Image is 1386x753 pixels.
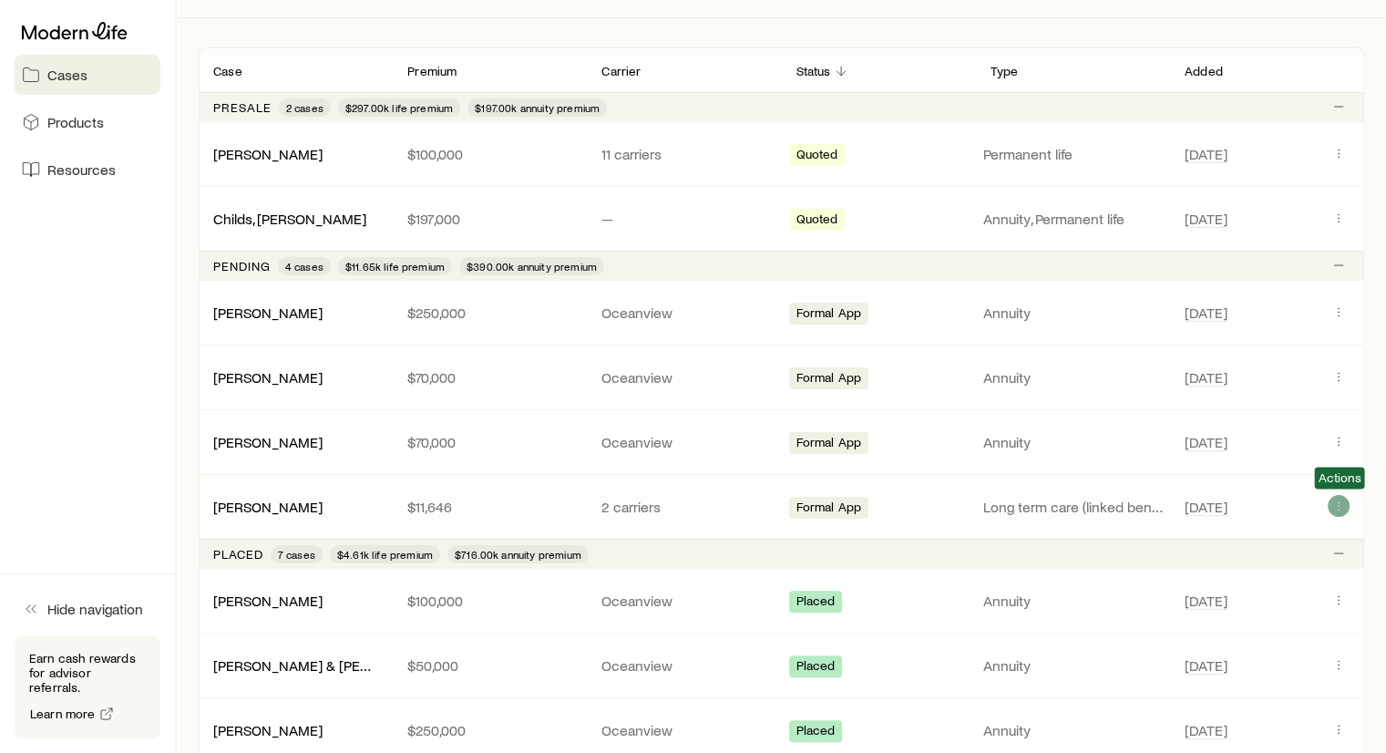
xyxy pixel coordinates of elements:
a: Cases [15,55,160,95]
span: Learn more [30,707,96,720]
div: [PERSON_NAME] [213,368,323,387]
button: Hide navigation [15,589,160,629]
div: [PERSON_NAME] [213,721,323,740]
p: 11 carriers [601,145,766,163]
div: Childs, [PERSON_NAME] [213,210,366,229]
div: [PERSON_NAME] [213,145,323,164]
p: Presale [213,100,272,115]
a: [PERSON_NAME] [213,498,323,515]
span: $390.00k annuity premium [467,259,597,273]
p: Oceanview [601,368,766,387]
span: [DATE] [1185,656,1227,675]
span: Quoted [796,211,838,231]
span: Placed [796,658,836,677]
span: [DATE] [1185,433,1227,451]
p: Oceanview [601,592,766,610]
span: Actions [1318,470,1360,485]
p: Added [1185,64,1223,78]
p: $50,000 [407,656,572,675]
p: Status [796,64,831,78]
div: [PERSON_NAME] [213,498,323,517]
p: $250,000 [407,721,572,739]
p: Annuity [983,656,1163,675]
span: [DATE] [1185,210,1227,228]
span: Placed [796,593,836,613]
p: Earn cash rewards for advisor referrals. [29,651,146,695]
span: 7 cases [278,547,315,562]
p: Annuity [983,433,1163,451]
span: 4 cases [285,259,323,273]
span: Products [47,113,104,131]
p: Pending [213,259,271,273]
a: [PERSON_NAME] [213,304,323,321]
p: Oceanview [601,656,766,675]
p: Annuity [983,368,1163,387]
p: Placed [213,547,263,562]
div: [PERSON_NAME] [213,592,323,611]
p: Annuity [983,721,1163,739]
span: Cases [47,66,87,84]
span: [DATE] [1185,498,1227,516]
span: [DATE] [1185,304,1227,322]
span: Quoted [796,147,838,166]
p: $11,646 [407,498,572,516]
a: Products [15,102,160,142]
div: [PERSON_NAME] & [PERSON_NAME] [213,656,378,676]
span: $11.65k life premium [345,259,445,273]
p: Annuity [983,592,1163,610]
span: Formal App [796,305,862,325]
span: Formal App [796,500,862,519]
span: Hide navigation [47,600,143,618]
a: [PERSON_NAME] [213,145,323,162]
p: Premium [407,64,457,78]
p: Permanent life [983,145,1163,163]
p: Oceanview [601,721,766,739]
div: Earn cash rewards for advisor referrals.Learn more [15,636,160,738]
p: Annuity, Permanent life [983,210,1163,228]
p: Case [213,64,242,78]
a: Resources [15,150,160,190]
span: [DATE] [1185,721,1227,739]
a: [PERSON_NAME] [213,433,323,450]
div: [PERSON_NAME] [213,433,323,452]
p: $70,000 [407,368,572,387]
a: Childs, [PERSON_NAME] [213,210,366,227]
a: [PERSON_NAME] [213,368,323,386]
span: Resources [47,160,116,179]
p: Oceanview [601,304,766,322]
span: Formal App [796,370,862,389]
span: $297.00k life premium [345,100,453,115]
p: 2 carriers [601,498,766,516]
p: — [601,210,766,228]
a: [PERSON_NAME] [213,721,323,738]
p: Long term care (linked benefit) [983,498,1163,516]
p: Oceanview [601,433,766,451]
p: Annuity [983,304,1163,322]
span: $197.00k annuity premium [475,100,600,115]
p: $100,000 [407,592,572,610]
p: $250,000 [407,304,572,322]
p: $70,000 [407,433,572,451]
p: $100,000 [407,145,572,163]
span: Formal App [796,435,862,454]
span: $716.00k annuity premium [455,547,581,562]
p: Type [991,64,1019,78]
span: Placed [796,723,836,742]
a: [PERSON_NAME] & [PERSON_NAME] [213,656,448,674]
span: 2 cases [286,100,323,115]
div: [PERSON_NAME] [213,304,323,323]
span: $4.61k life premium [337,547,433,562]
a: [PERSON_NAME] [213,592,323,609]
span: [DATE] [1185,592,1227,610]
span: [DATE] [1185,145,1227,163]
span: [DATE] [1185,368,1227,387]
p: $197,000 [407,210,572,228]
p: Carrier [601,64,641,78]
